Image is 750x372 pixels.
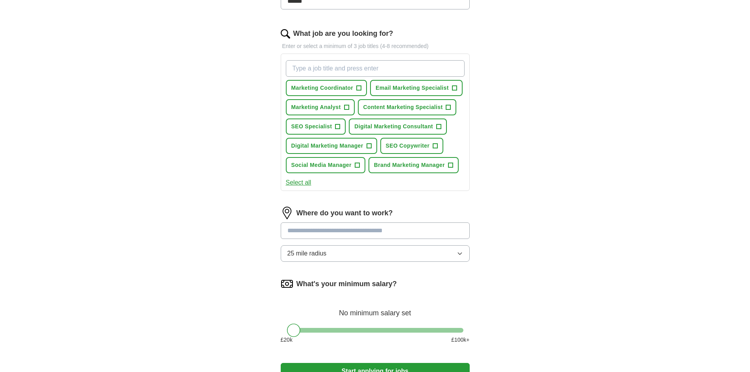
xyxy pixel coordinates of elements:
button: Content Marketing Specialist [358,99,457,115]
span: SEO Copywriter [386,142,430,150]
span: Marketing Coordinator [291,84,353,92]
label: What's your minimum salary? [296,279,397,289]
span: Marketing Analyst [291,103,341,111]
button: Digital Marketing Consultant [349,118,447,135]
button: SEO Specialist [286,118,346,135]
span: Digital Marketing Consultant [354,122,433,131]
button: Marketing Coordinator [286,80,367,96]
button: Marketing Analyst [286,99,355,115]
span: 25 mile radius [287,249,327,258]
label: What job are you looking for? [293,28,393,39]
span: SEO Specialist [291,122,332,131]
img: salary.png [281,278,293,290]
span: £ 100 k+ [451,336,469,344]
button: SEO Copywriter [380,138,443,154]
div: No minimum salary set [281,300,470,318]
button: Email Marketing Specialist [370,80,463,96]
button: Social Media Manager [286,157,365,173]
span: Digital Marketing Manager [291,142,363,150]
img: location.png [281,207,293,219]
span: Email Marketing Specialist [376,84,449,92]
span: Brand Marketing Manager [374,161,445,169]
span: £ 20 k [281,336,293,344]
button: Digital Marketing Manager [286,138,377,154]
span: Content Marketing Specialist [363,103,443,111]
button: Brand Marketing Manager [369,157,459,173]
button: Select all [286,178,311,187]
p: Enter or select a minimum of 3 job titles (4-8 recommended) [281,42,470,50]
label: Where do you want to work? [296,208,393,218]
input: Type a job title and press enter [286,60,465,77]
button: 25 mile radius [281,245,470,262]
img: search.png [281,29,290,39]
span: Social Media Manager [291,161,352,169]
